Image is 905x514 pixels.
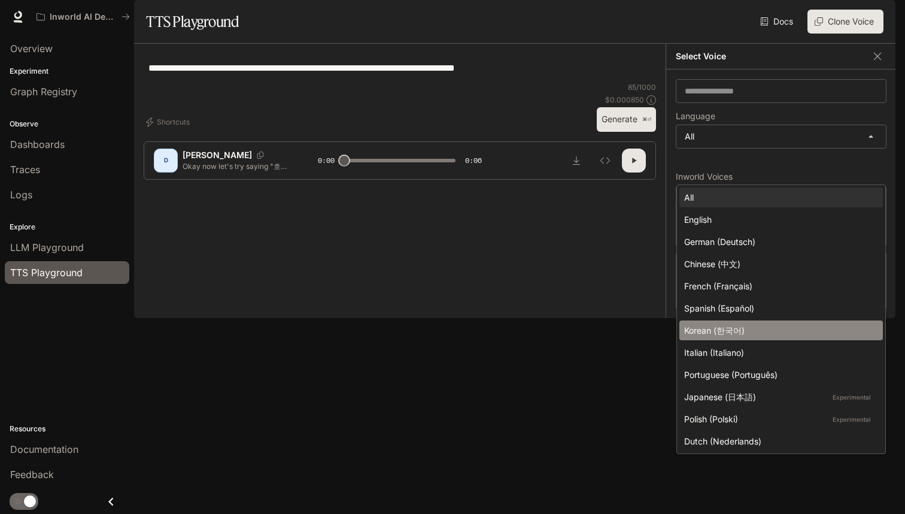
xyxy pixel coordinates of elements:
div: All [684,191,873,204]
div: German (Deutsch) [684,235,873,248]
div: Spanish (Español) [684,302,873,315]
div: Korean (한국어) [684,324,873,337]
div: French (Français) [684,280,873,292]
div: English [684,213,873,226]
div: Dutch (Nederlands) [684,435,873,448]
div: Italian (Italiano) [684,346,873,359]
div: Portuguese (Português) [684,368,873,381]
p: Experimental [830,392,873,403]
div: Polish (Polski) [684,413,873,425]
div: Chinese (中文) [684,258,873,270]
div: Japanese (日本語) [684,391,873,403]
p: Experimental [830,414,873,425]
